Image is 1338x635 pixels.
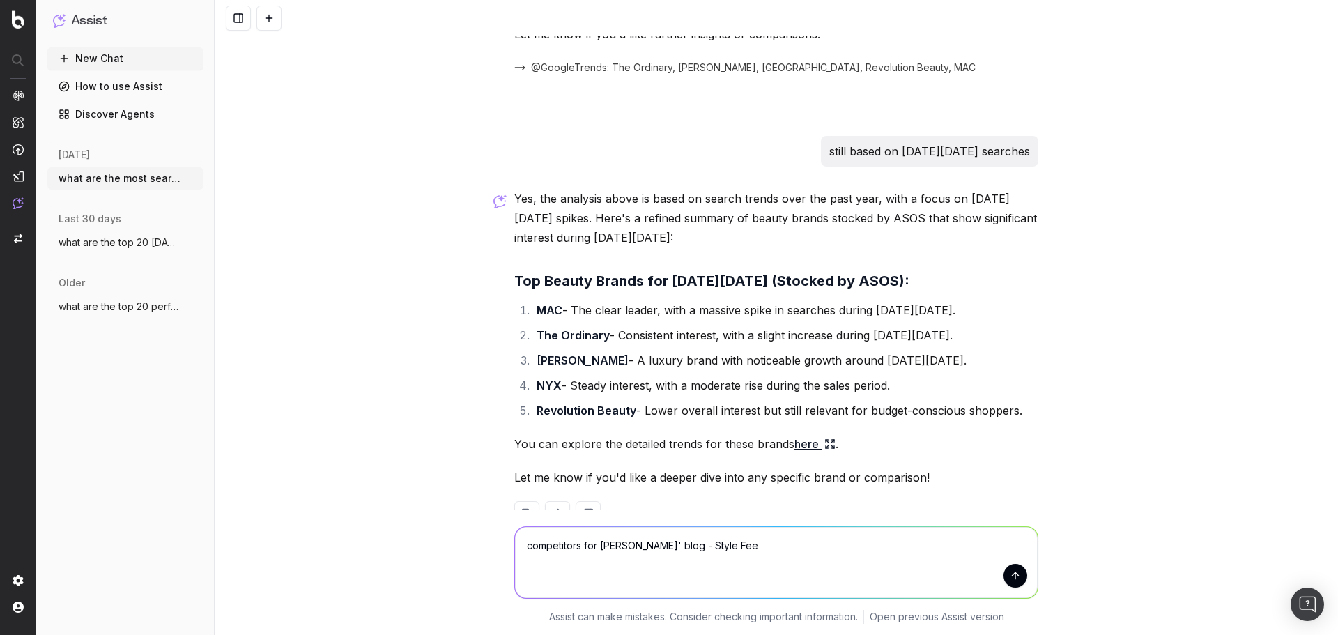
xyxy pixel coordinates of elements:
[59,300,181,314] span: what are the top 20 performing category
[13,197,24,209] img: Assist
[13,144,24,155] img: Activation
[537,353,629,367] strong: [PERSON_NAME]
[47,231,203,254] button: what are the top 20 [DATE][DATE] keyword
[47,75,203,98] a: How to use Assist
[532,351,1038,370] li: - A luxury brand with noticeable growth around [DATE][DATE].
[1291,588,1324,621] div: Open Intercom Messenger
[537,404,636,418] strong: Revolution Beauty
[514,468,1038,487] p: Let me know if you'd like a deeper dive into any specific brand or comparison!
[794,434,836,454] a: here
[53,14,66,27] img: Assist
[514,273,909,289] strong: Top Beauty Brands for [DATE][DATE] (Stocked by ASOS):
[537,378,562,392] strong: NYX
[493,194,507,208] img: Botify assist logo
[12,10,24,29] img: Botify logo
[829,141,1030,161] p: still based on [DATE][DATE] searches
[514,434,1038,454] p: You can explore the detailed trends for these brands .
[59,276,85,290] span: older
[532,300,1038,320] li: - The clear leader, with a massive spike in searches during [DATE][DATE].
[53,11,198,31] button: Assist
[532,401,1038,420] li: - Lower overall interest but still relevant for budget-conscious shoppers.
[537,303,562,317] strong: MAC
[59,212,121,226] span: last 30 days
[13,171,24,182] img: Studio
[13,90,24,101] img: Analytics
[549,610,858,624] p: Assist can make mistakes. Consider checking important information.
[13,116,24,128] img: Intelligence
[514,61,976,75] button: @GoogleTrends: The Ordinary, [PERSON_NAME], [GEOGRAPHIC_DATA], Revolution Beauty, MAC
[870,610,1004,624] a: Open previous Assist version
[47,47,203,70] button: New Chat
[59,171,181,185] span: what are the most searched for womenswea
[71,11,107,31] h1: Assist
[47,167,203,190] button: what are the most searched for womenswea
[515,527,1038,598] textarea: competitors for [PERSON_NAME]' blog - Style Fee
[13,575,24,586] img: Setting
[14,234,22,243] img: Switch project
[13,602,24,613] img: My account
[532,376,1038,395] li: - Steady interest, with a moderate rise during the sales period.
[514,189,1038,247] p: Yes, the analysis above is based on search trends over the past year, with a focus on [DATE][DATE...
[537,328,610,342] strong: The Ordinary
[59,236,181,250] span: what are the top 20 [DATE][DATE] keyword
[47,103,203,125] a: Discover Agents
[531,61,976,75] span: @GoogleTrends: The Ordinary, [PERSON_NAME], [GEOGRAPHIC_DATA], Revolution Beauty, MAC
[59,148,90,162] span: [DATE]
[532,326,1038,345] li: - Consistent interest, with a slight increase during [DATE][DATE].
[47,296,203,318] button: what are the top 20 performing category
